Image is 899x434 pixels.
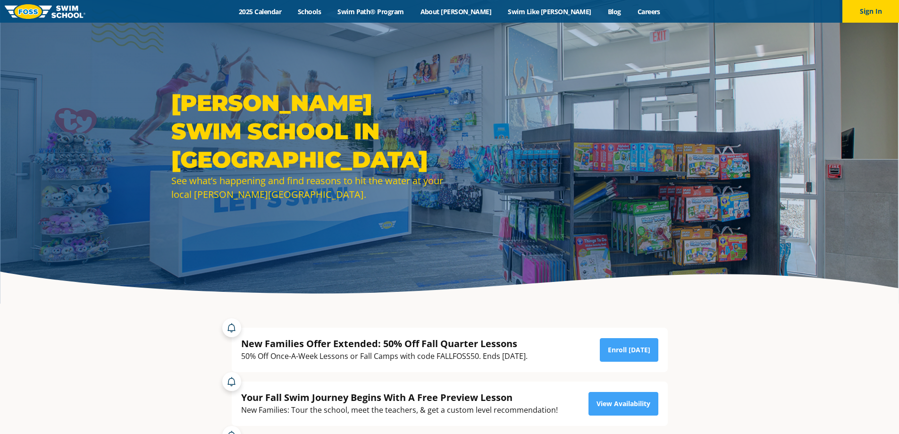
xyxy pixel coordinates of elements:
div: New Families Offer Extended: 50% Off Fall Quarter Lessons [241,337,528,350]
a: Swim Like [PERSON_NAME] [500,7,600,16]
a: Blog [599,7,629,16]
a: About [PERSON_NAME] [412,7,500,16]
div: 50% Off Once-A-Week Lessons or Fall Camps with code FALLFOSS50. Ends [DATE]. [241,350,528,363]
div: See what’s happening and find reasons to hit the water at your local [PERSON_NAME][GEOGRAPHIC_DATA]. [171,174,445,201]
a: View Availability [588,392,658,416]
a: 2025 Calendar [231,7,290,16]
a: Enroll [DATE] [600,338,658,362]
img: FOSS Swim School Logo [5,4,85,19]
a: Swim Path® Program [329,7,412,16]
a: Careers [629,7,668,16]
div: Your Fall Swim Journey Begins With A Free Preview Lesson [241,391,558,404]
h1: [PERSON_NAME] Swim School in [GEOGRAPHIC_DATA] [171,89,445,174]
a: Schools [290,7,329,16]
div: New Families: Tour the school, meet the teachers, & get a custom level recommendation! [241,404,558,417]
